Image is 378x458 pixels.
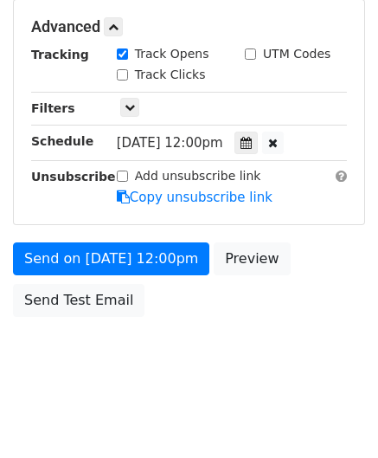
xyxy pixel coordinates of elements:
label: Track Clicks [135,66,206,84]
strong: Tracking [31,48,89,61]
label: Add unsubscribe link [135,167,261,185]
h5: Advanced [31,17,347,36]
label: UTM Codes [263,45,330,63]
strong: Unsubscribe [31,170,116,184]
span: [DATE] 12:00pm [117,135,223,151]
strong: Schedule [31,134,93,148]
a: Send Test Email [13,284,144,317]
a: Copy unsubscribe link [117,190,272,205]
label: Track Opens [135,45,209,63]
a: Send on [DATE] 12:00pm [13,242,209,275]
a: Preview [214,242,290,275]
iframe: Chat Widget [292,375,378,458]
strong: Filters [31,101,75,115]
